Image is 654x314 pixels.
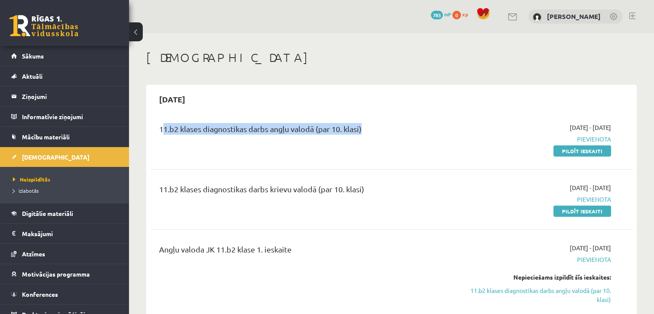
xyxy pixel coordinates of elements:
[22,133,70,141] span: Mācību materiāli
[11,203,118,223] a: Digitālie materiāli
[469,135,611,144] span: Pievienota
[452,11,461,19] span: 0
[547,12,601,21] a: [PERSON_NAME]
[146,50,637,65] h1: [DEMOGRAPHIC_DATA]
[553,206,611,217] a: Pildīt ieskaiti
[11,284,118,304] a: Konferences
[469,255,611,264] span: Pievienota
[13,187,120,194] a: Izlabotās
[22,153,89,161] span: [DEMOGRAPHIC_DATA]
[22,290,58,298] span: Konferences
[22,107,118,126] legend: Informatīvie ziņojumi
[11,127,118,147] a: Mācību materiāli
[553,145,611,157] a: Pildīt ieskaiti
[462,11,468,18] span: xp
[469,273,611,282] div: Nepieciešams izpildīt šīs ieskaites:
[570,123,611,132] span: [DATE] - [DATE]
[9,15,78,37] a: Rīgas 1. Tālmācības vidusskola
[11,224,118,243] a: Maksājumi
[22,72,43,80] span: Aktuāli
[11,46,118,66] a: Sākums
[22,270,90,278] span: Motivācijas programma
[469,286,611,304] a: 11.b2 klases diagnostikas darbs angļu valodā (par 10. klasi)
[159,243,456,259] div: Angļu valoda JK 11.b2 klase 1. ieskaite
[11,86,118,106] a: Ziņojumi
[11,147,118,167] a: [DEMOGRAPHIC_DATA]
[570,183,611,192] span: [DATE] - [DATE]
[444,11,451,18] span: mP
[150,89,194,109] h2: [DATE]
[570,243,611,252] span: [DATE] - [DATE]
[452,11,472,18] a: 0 xp
[22,52,44,60] span: Sākums
[469,195,611,204] span: Pievienota
[159,123,456,139] div: 11.b2 klases diagnostikas darbs angļu valodā (par 10. klasi)
[22,224,118,243] legend: Maksājumi
[13,175,120,183] a: Neizpildītās
[431,11,443,19] span: 783
[11,66,118,86] a: Aktuāli
[11,107,118,126] a: Informatīvie ziņojumi
[11,244,118,264] a: Atzīmes
[22,86,118,106] legend: Ziņojumi
[11,264,118,284] a: Motivācijas programma
[13,176,50,183] span: Neizpildītās
[22,250,45,258] span: Atzīmes
[22,209,73,217] span: Digitālie materiāli
[431,11,451,18] a: 783 mP
[533,13,541,22] img: Leonards Nākmanis
[13,187,39,194] span: Izlabotās
[159,183,456,199] div: 11.b2 klases diagnostikas darbs krievu valodā (par 10. klasi)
